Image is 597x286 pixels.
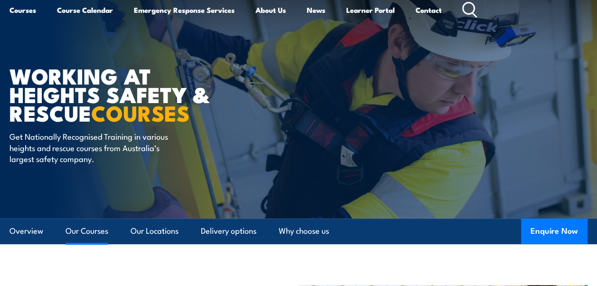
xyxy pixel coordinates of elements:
a: Delivery options [201,219,256,244]
a: Overview [9,219,43,244]
strong: COURSES [91,96,190,129]
h1: WORKING AT HEIGHTS SAFETY & RESCUE [9,66,244,122]
a: Our Courses [66,219,108,244]
a: Why choose us [279,219,329,244]
a: Our Locations [131,219,179,244]
p: Get Nationally Recognised Training in various heights and rescue courses from Australia’s largest... [9,131,183,164]
button: Enquire Now [521,219,588,244]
